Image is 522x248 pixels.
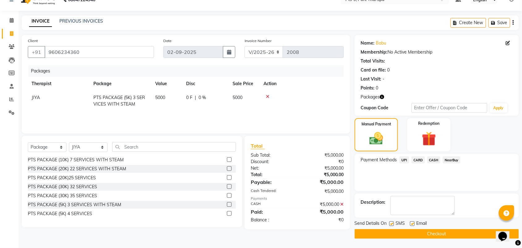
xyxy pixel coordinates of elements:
[396,220,405,228] span: SMS
[29,16,52,27] a: INVOICE
[451,18,486,28] button: Create New
[155,95,165,100] span: 5000
[355,229,519,239] button: Checkout
[361,49,513,55] div: No Active Membership
[28,38,38,44] label: Client
[152,77,182,91] th: Value
[418,121,440,126] label: Redemption
[383,76,385,82] div: -
[400,156,409,163] span: UPI
[417,220,427,228] span: Email
[361,85,375,91] div: Points:
[28,77,90,91] th: Therapist
[246,172,297,178] div: Total:
[417,130,441,148] img: _gift.svg
[28,157,124,163] div: PTS PACKAGE (10K) 7 SERVICES WITH STEAM
[28,166,126,172] div: PTS PACKAGE (20K) 22 SERVICES WITH STEAM
[297,152,349,159] div: ₹5,000.00
[246,152,297,159] div: Sub Total:
[59,18,103,24] a: PREVIOUS INVOICES
[260,77,344,91] th: Action
[297,172,349,178] div: ₹5,000.00
[427,156,441,163] span: CASH
[361,67,386,73] div: Card on file:
[182,77,229,91] th: Disc
[28,65,349,77] div: Packages
[376,85,379,91] div: 0
[28,202,121,208] div: PTS PACKAGE (5K) 3 SERVICES WITH STEAM
[489,18,510,28] button: Save
[246,217,297,223] div: Balance :
[412,156,425,163] span: CARD
[251,196,344,201] div: Payments
[412,103,487,113] input: Enter Offer / Coupon Code
[361,58,385,64] div: Total Visits:
[361,199,386,206] div: Description:
[387,67,390,73] div: 0
[28,46,45,58] button: +91
[361,94,380,100] span: Packages
[361,49,388,55] div: Membership:
[90,77,152,91] th: Package
[245,38,272,44] label: Invoice Number
[365,131,387,146] img: _cash.svg
[297,208,349,215] div: ₹5,000.00
[297,188,349,195] div: ₹5,000.00
[186,94,192,101] span: 0 F
[361,76,382,82] div: Last Visit:
[195,94,196,101] span: |
[229,77,260,91] th: Sale Price
[355,220,387,228] span: Send Details On
[199,94,206,101] span: 0 %
[32,95,40,100] span: JIYA
[251,143,265,149] span: Total
[297,178,349,186] div: ₹5,000.00
[496,223,516,242] iframe: chat widget
[28,175,96,181] div: PTS PACKAGE (20K)25 SERVICES
[45,46,154,58] input: Search by Name/Mobile/Email/Code
[246,178,297,186] div: Payable:
[246,188,297,195] div: Cash Tendered:
[362,121,391,127] label: Manual Payment
[376,40,387,46] a: Babu
[246,159,297,165] div: Discount:
[297,159,349,165] div: ₹0
[28,193,97,199] div: PTS PACKAGE (30K) 35 SERVICES
[361,157,397,163] span: Payment Methods
[361,105,412,111] div: Coupon Code
[490,103,507,113] button: Apply
[297,201,349,208] div: ₹5,000.00
[233,95,242,100] span: 5000
[112,142,236,152] input: Search
[443,156,460,163] span: NearBuy
[28,211,92,217] div: PTS PACKAGE (5K) 4 SERVICES
[93,95,145,107] span: PTS PACKAGE (5K) 3 SERVICES WITH STEAM
[297,165,349,172] div: ₹5,000.00
[246,165,297,172] div: Net:
[361,40,375,46] div: Name:
[246,208,297,215] div: Paid:
[246,201,297,208] div: CASH
[297,217,349,223] div: ₹0
[28,184,97,190] div: PTS PACKAGE (30K) 32 SERVICES
[163,38,172,44] label: Date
